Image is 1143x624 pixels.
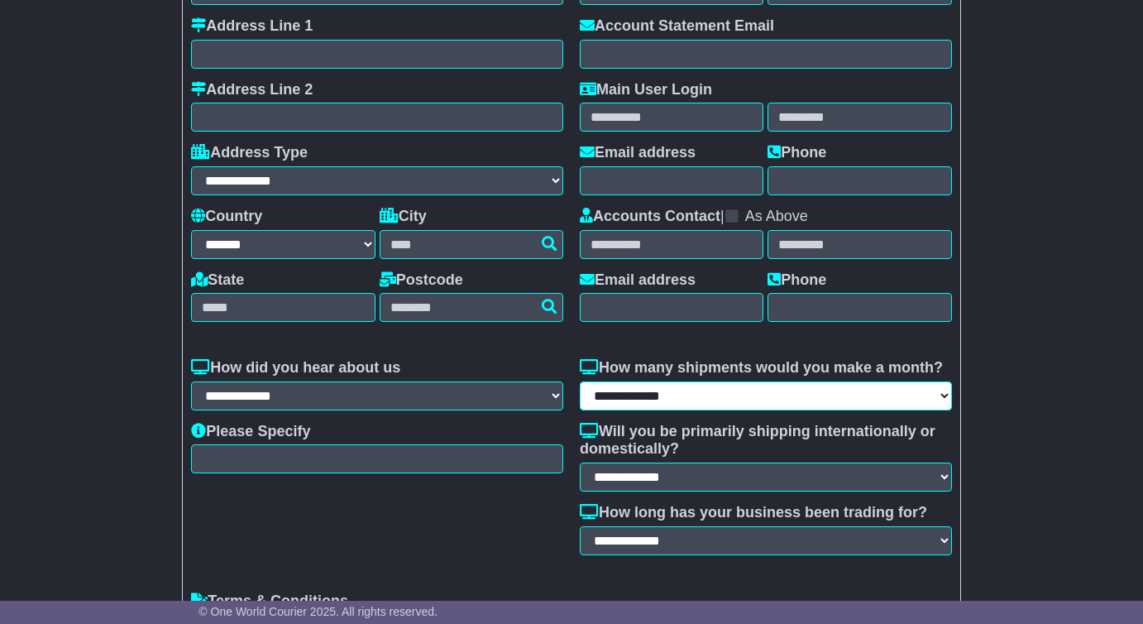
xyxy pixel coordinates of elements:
label: Postcode [380,271,463,290]
label: As Above [745,208,808,226]
label: Will you be primarily shipping internationally or domestically? [580,423,952,458]
label: How many shipments would you make a month? [580,359,943,377]
label: Country [191,208,262,226]
label: Please Specify [191,423,310,441]
label: Email address [580,144,696,162]
label: Address Line 2 [191,81,313,99]
label: How did you hear about us [191,359,400,377]
label: City [380,208,427,226]
label: Email address [580,271,696,290]
label: Main User Login [580,81,712,99]
label: Address Line 1 [191,17,313,36]
label: Terms & Conditions [191,593,348,611]
div: | [580,208,952,230]
label: Phone [768,271,826,290]
label: State [191,271,244,290]
label: Account Statement Email [580,17,774,36]
label: Accounts Contact [580,208,720,226]
span: © One World Courier 2025. All rights reserved. [198,605,438,618]
label: Address Type [191,144,308,162]
label: Phone [768,144,826,162]
label: How long has your business been trading for? [580,504,927,522]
